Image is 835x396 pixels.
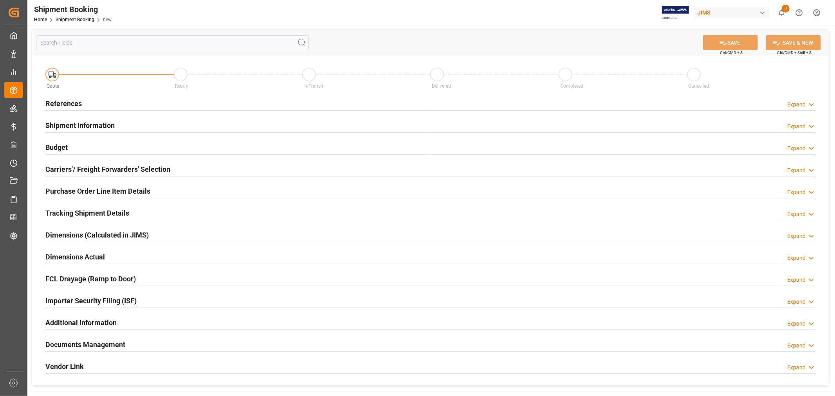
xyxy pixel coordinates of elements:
a: Shipment Booking [56,17,94,22]
div: Expand [787,188,806,196]
button: Help Center [790,4,808,22]
h2: Dimensions Actual [45,252,105,262]
div: Expand [787,144,806,153]
h2: Dimensions (Calculated in JIMS) [45,230,149,240]
span: Cancelled [689,83,709,89]
button: SAVE & NEW [766,35,821,50]
input: Search Fields [36,35,309,50]
div: Expand [787,122,806,131]
h2: Documents Management [45,339,125,350]
div: JIMS [694,7,770,18]
div: Expand [787,320,806,328]
button: show 8 new notifications [773,4,790,22]
div: Expand [787,101,806,109]
span: 8 [782,5,790,13]
h2: Importer Security Filing (ISF) [45,295,137,306]
button: JIMS [694,5,773,20]
h2: FCL Drayage (Ramp to Door) [45,274,136,284]
span: Delivered [432,83,451,89]
a: Home [34,17,47,22]
span: Ready [175,83,188,89]
h2: Purchase Order Line Item Details [45,186,150,196]
span: Completed [560,83,583,89]
div: Expand [787,166,806,175]
h2: Carriers'/ Freight Forwarders' Selection [45,164,170,175]
span: Ctrl/CMD + S [720,50,743,56]
img: Exertis%20JAM%20-%20Email%20Logo.jpg_1722504956.jpg [662,6,689,20]
div: Expand [787,254,806,262]
h2: Tracking Shipment Details [45,208,129,218]
h2: Shipment Information [45,120,115,131]
span: In-Transit [303,83,323,89]
h2: Vendor Link [45,361,84,372]
div: Expand [787,364,806,372]
div: Expand [787,232,806,240]
div: Shipment Booking [34,4,112,15]
div: Expand [787,298,806,306]
div: Expand [787,210,806,218]
span: Ctrl/CMD + Shift + S [777,50,812,56]
h2: Budget [45,142,68,153]
h2: References [45,98,82,109]
button: SAVE [703,35,758,50]
h2: Additional Information [45,317,117,328]
div: Expand [787,342,806,350]
span: Quote [47,83,60,89]
div: Expand [787,276,806,284]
